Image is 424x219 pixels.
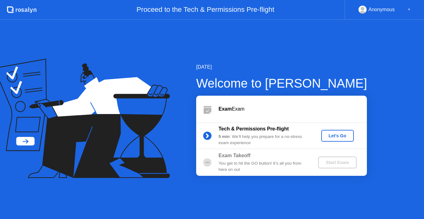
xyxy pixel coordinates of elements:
[219,153,250,158] b: Exam Takeoff
[219,105,367,113] div: Exam
[321,160,354,165] div: Start Exam
[408,6,411,14] div: ▼
[368,6,395,14] div: Anonymous
[219,134,230,139] b: 5 min
[219,134,308,146] div: : We’ll help you prepare for a no-stress exam experience
[196,74,367,93] div: Welcome to [PERSON_NAME]
[321,130,354,142] button: Let's Go
[324,133,351,138] div: Let's Go
[196,63,367,71] div: [DATE]
[219,126,289,131] b: Tech & Permissions Pre-flight
[219,106,232,112] b: Exam
[318,157,356,168] button: Start Exam
[219,160,308,173] div: You get to hit the GO button! It’s all you from here on out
